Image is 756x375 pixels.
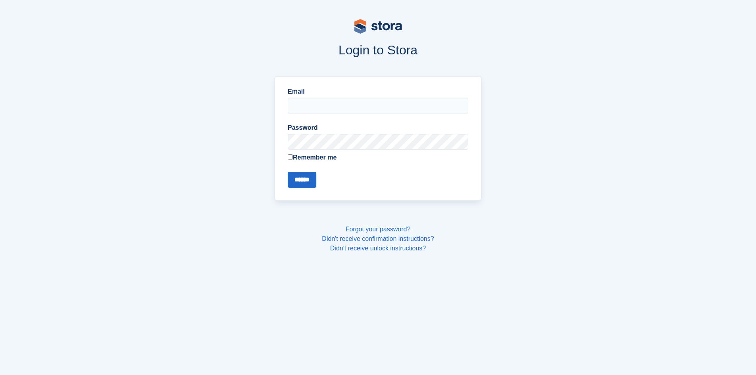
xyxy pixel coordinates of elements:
[288,123,468,133] label: Password
[288,153,468,162] label: Remember me
[322,235,434,242] a: Didn't receive confirmation instructions?
[354,19,402,34] img: stora-logo-53a41332b3708ae10de48c4981b4e9114cc0af31d8433b30ea865607fb682f29.svg
[288,154,293,160] input: Remember me
[346,226,411,233] a: Forgot your password?
[330,245,426,252] a: Didn't receive unlock instructions?
[288,87,468,96] label: Email
[123,43,633,57] h1: Login to Stora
